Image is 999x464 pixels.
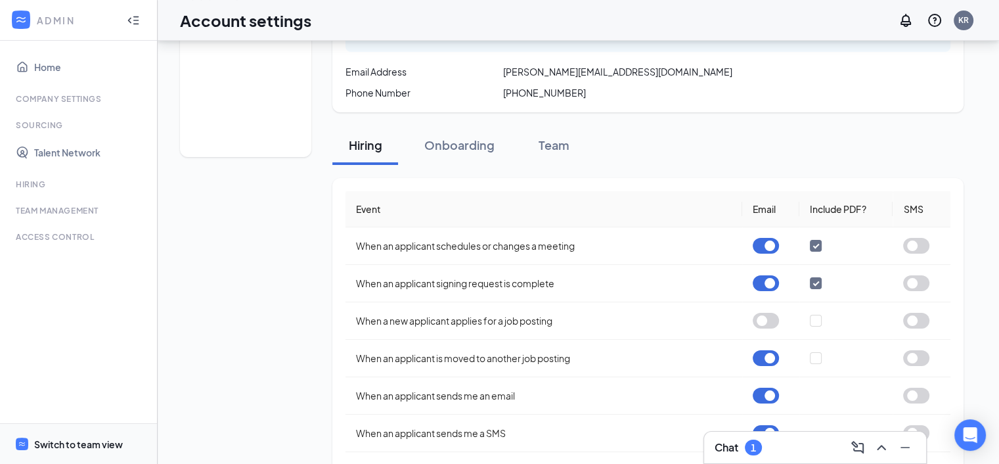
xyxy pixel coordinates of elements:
svg: ChevronUp [874,440,889,455]
th: Event [345,191,742,227]
svg: Notifications [898,12,914,28]
svg: Minimize [897,440,913,455]
h3: Chat [715,440,738,455]
th: Email [742,191,799,227]
div: Team Management [16,205,144,216]
div: Open Intercom Messenger [954,419,986,451]
th: SMS [893,191,950,227]
th: Include PDF? [799,191,893,227]
button: Minimize [895,437,916,458]
div: ADMIN [37,14,115,27]
td: When an applicant sends me a SMS [345,415,742,452]
span: Phone Number [345,86,411,99]
div: Hiring [345,137,385,153]
span: Email Address [345,65,407,78]
svg: WorkstreamLogo [18,440,26,448]
div: KR [958,14,969,26]
td: When a new applicant applies for a job posting [345,302,742,340]
div: Hiring [16,179,144,190]
svg: ComposeMessage [850,440,866,455]
span: [PERSON_NAME][EMAIL_ADDRESS][DOMAIN_NAME] [503,65,732,78]
td: When an applicant is moved to another job posting [345,340,742,377]
td: When an applicant schedules or changes a meeting [345,227,742,265]
button: ComposeMessage [847,437,868,458]
div: Company Settings [16,93,144,104]
svg: WorkstreamLogo [14,13,28,26]
span: [PHONE_NUMBER] [503,86,586,99]
td: When an applicant sends me an email [345,377,742,415]
div: 1 [751,442,756,453]
div: Team [534,137,573,153]
button: ChevronUp [871,437,892,458]
td: When an applicant signing request is complete [345,265,742,302]
div: Switch to team view [34,438,123,451]
svg: QuestionInfo [927,12,943,28]
div: Sourcing [16,120,144,131]
a: Talent Network [34,139,146,166]
a: Home [34,54,146,80]
h1: Account settings [180,9,311,32]
div: Onboarding [424,137,495,153]
svg: Collapse [127,14,140,27]
div: Access control [16,231,144,243]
